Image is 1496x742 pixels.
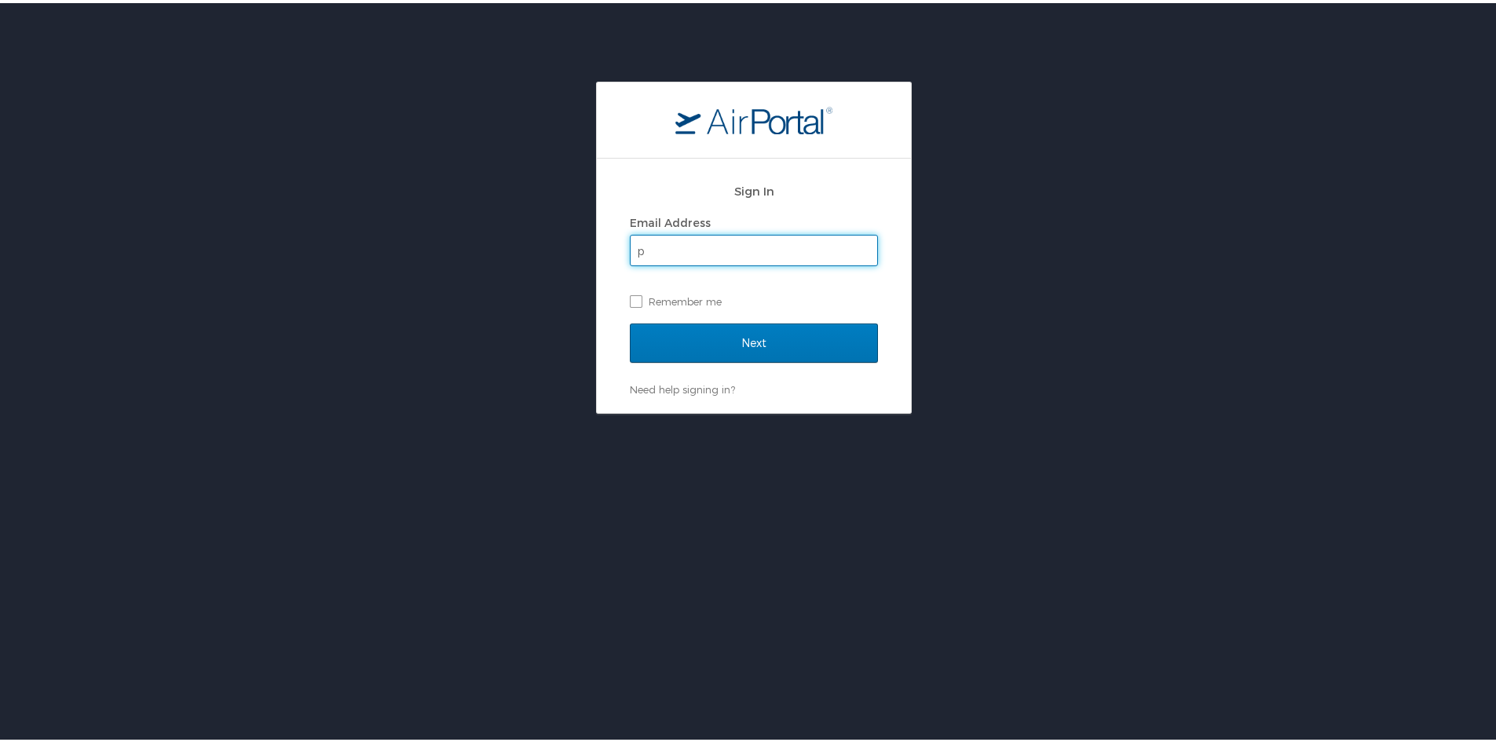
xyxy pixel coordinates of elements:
[630,320,878,360] input: Next
[630,380,735,393] a: Need help signing in?
[630,179,878,197] h2: Sign In
[675,103,832,131] img: logo
[630,213,711,226] label: Email Address
[630,287,878,310] label: Remember me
